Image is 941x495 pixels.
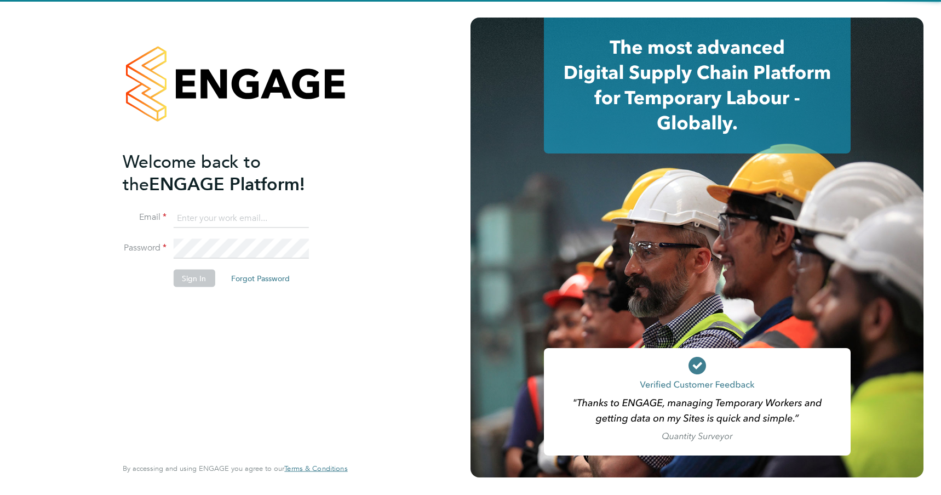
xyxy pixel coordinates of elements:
[123,464,347,473] span: By accessing and using ENGAGE you agree to our
[173,270,215,287] button: Sign In
[123,150,336,195] h2: ENGAGE Platform!
[284,464,347,473] span: Terms & Conditions
[173,208,308,228] input: Enter your work email...
[222,270,299,287] button: Forgot Password
[123,242,167,254] label: Password
[123,212,167,223] label: Email
[123,151,261,195] span: Welcome back to the
[284,464,347,473] a: Terms & Conditions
